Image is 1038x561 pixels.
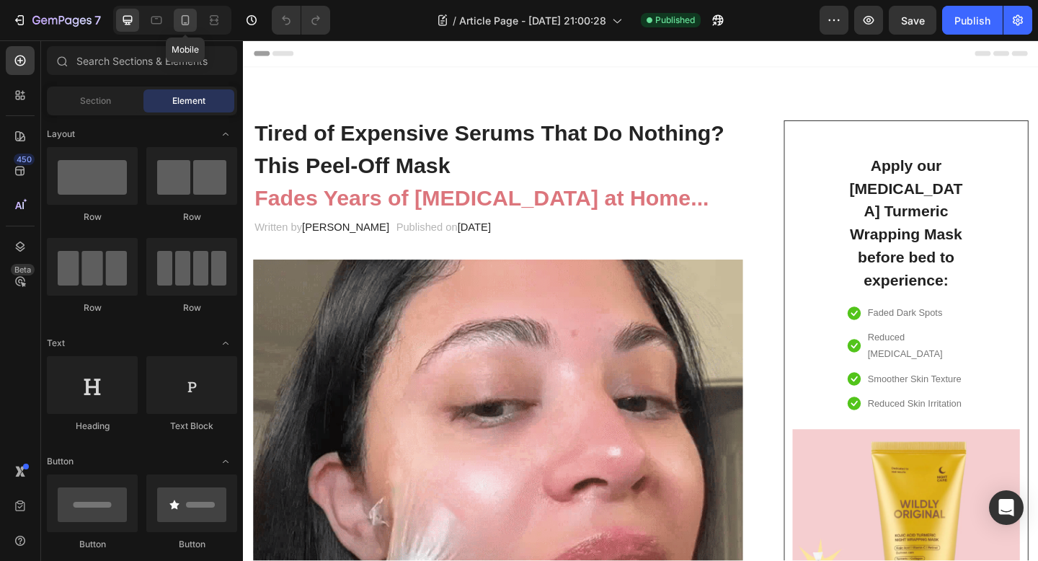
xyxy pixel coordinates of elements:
[889,6,936,35] button: Save
[14,154,35,165] div: 450
[47,128,75,141] span: Layout
[954,13,990,28] div: Publish
[655,14,695,27] span: Published
[47,420,138,433] div: Heading
[214,123,237,146] span: Toggle open
[47,337,65,350] span: Text
[459,13,606,28] span: Article Page - [DATE] 21:00:28
[214,332,237,355] span: Toggle open
[6,6,107,35] button: 7
[679,314,783,350] p: Reduced [MEDICAL_DATA]
[942,6,1003,35] button: Publish
[47,301,138,314] div: Row
[679,386,781,405] p: Reduced Skin Irritation
[679,288,760,306] p: Faded Dark Spots
[146,538,237,551] div: Button
[47,211,138,224] div: Row
[989,490,1024,525] div: Open Intercom Messenger
[172,94,205,107] span: Element
[214,450,237,473] span: Toggle open
[901,14,925,27] span: Save
[453,13,456,28] span: /
[146,301,237,314] div: Row
[146,420,237,433] div: Text Block
[272,6,330,35] div: Undo/Redo
[47,455,74,468] span: Button
[47,46,237,75] input: Search Sections & Elements
[657,123,784,275] h2: Apply our [MEDICAL_DATA] Turmeric Wrapping Mask before bed to experience:
[146,211,237,224] div: Row
[11,264,35,275] div: Beta
[80,94,111,107] span: Section
[94,12,101,29] p: 7
[679,360,781,378] p: Smoother Skin Texture
[243,40,1038,561] iframe: Design area
[47,538,138,551] div: Button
